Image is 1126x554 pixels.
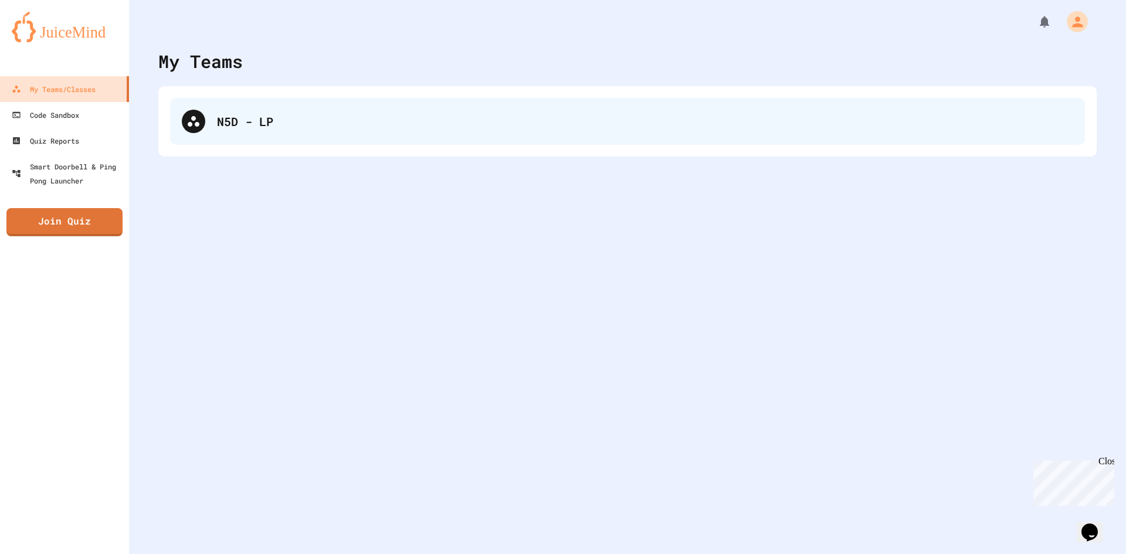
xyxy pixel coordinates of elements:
div: My Notifications [1016,12,1054,32]
div: Quiz Reports [12,134,79,148]
div: N5D - LP [170,98,1085,145]
a: Join Quiz [6,208,123,236]
div: Smart Doorbell & Ping Pong Launcher [12,159,124,188]
div: My Teams/Classes [12,82,96,96]
div: Chat with us now!Close [5,5,81,74]
iframe: chat widget [1077,507,1114,542]
div: Code Sandbox [12,108,79,122]
iframe: chat widget [1029,456,1114,506]
div: My Account [1054,8,1091,35]
div: My Teams [158,48,243,74]
div: N5D - LP [217,113,1073,130]
img: logo-orange.svg [12,12,117,42]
